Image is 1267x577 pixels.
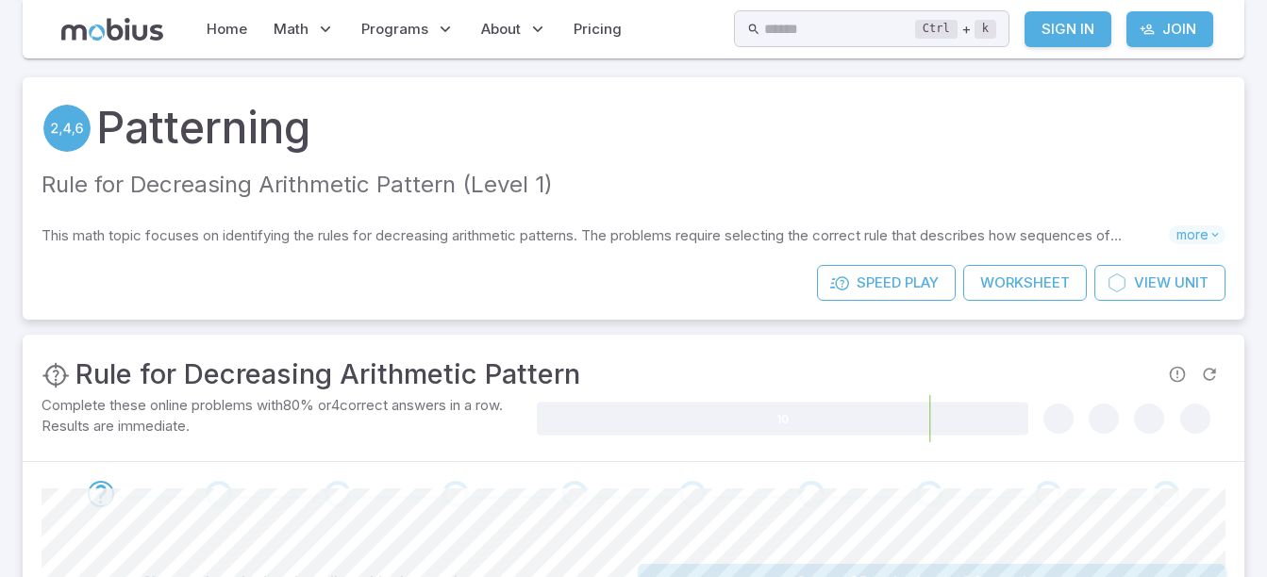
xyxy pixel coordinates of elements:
[274,19,308,40] span: Math
[975,20,996,39] kbd: k
[568,8,627,51] a: Pricing
[201,8,253,51] a: Home
[325,481,351,507] div: Go to the next question
[42,395,533,437] p: Complete these online problems with 80 % or 4 correct answers in a row. Results are immediate.
[1094,265,1225,301] a: ViewUnit
[561,481,588,507] div: Go to the next question
[42,225,1169,246] p: This math topic focuses on identifying the rules for decreasing arithmetic patterns. The problems...
[679,481,706,507] div: Go to the next question
[857,272,901,293] span: Speed
[88,481,114,507] div: Go to the next question
[1134,272,1171,293] span: View
[817,265,956,301] a: SpeedPlay
[1025,11,1111,47] a: Sign In
[1126,11,1213,47] a: Join
[1175,272,1209,293] span: Unit
[1161,358,1193,390] span: Report an issue with the question
[361,19,428,40] span: Programs
[916,481,942,507] div: Go to the next question
[42,103,92,154] a: Patterning
[442,481,469,507] div: Go to the next question
[905,272,939,293] span: Play
[915,20,958,39] kbd: Ctrl
[96,96,310,160] a: Patterning
[915,18,996,41] div: +
[1193,358,1225,390] span: Refresh Question
[963,265,1087,301] a: Worksheet
[1153,481,1179,507] div: Go to the next question
[75,354,580,395] h3: Rule for Decreasing Arithmetic Pattern
[481,19,521,40] span: About
[798,481,825,507] div: Go to the next question
[206,481,232,507] div: Go to the next question
[42,168,1225,203] p: Rule for Decreasing Arithmetic Pattern (Level 1)
[1035,481,1061,507] div: Go to the next question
